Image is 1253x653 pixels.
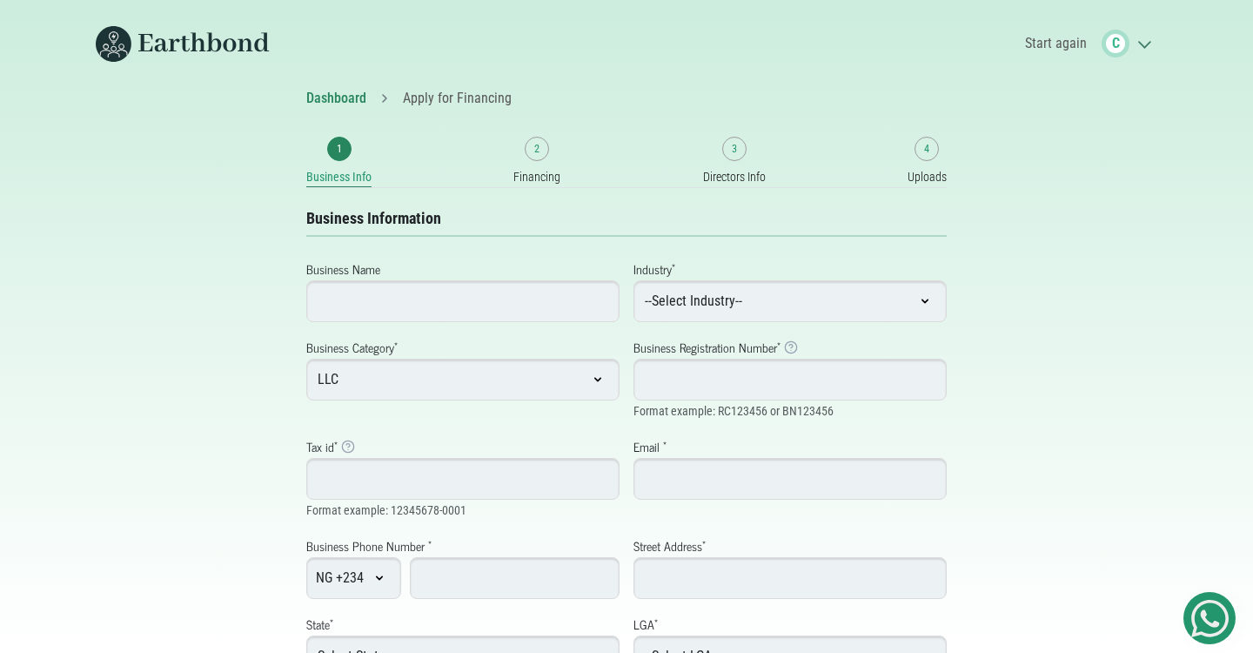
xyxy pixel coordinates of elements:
[306,137,372,187] a: 1 Business Info
[534,141,539,157] small: 2
[633,259,672,279] small: Industry
[96,26,270,62] img: Earthbond's long logo for desktop view
[306,259,380,279] small: Business Name
[908,137,947,187] a: 4 Uploads
[633,436,660,456] small: Email
[306,535,425,555] small: Business Phone Number
[306,503,466,517] small: Format example: 12345678-0001
[784,340,798,354] img: Info
[306,209,947,228] h3: Business Information
[341,440,355,454] img: Info
[403,88,512,109] li: Apply for Financing
[306,337,394,357] small: Business Category
[306,614,330,634] small: State
[306,436,334,456] small: Tax id
[1191,600,1229,637] img: Get Started On Earthbond Via Whatsapp
[306,168,372,186] small: Business Info
[633,404,834,418] small: Format example: RC123456 or BN123456
[703,137,766,187] a: 3 Directors Info
[908,168,947,186] small: Uploads
[924,141,929,157] small: 4
[1019,29,1093,58] a: Start again
[337,141,342,157] small: 1
[633,535,702,555] small: Street Address
[513,168,560,186] small: Financing
[513,137,560,187] a: 2 Financing
[306,88,947,109] nav: breadcrumb
[1112,33,1120,54] span: C
[732,141,737,157] small: 3
[633,337,777,357] small: Business Registration Number
[306,90,366,106] a: Dashboard
[633,614,654,634] small: LGA
[703,168,766,186] small: Directors Info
